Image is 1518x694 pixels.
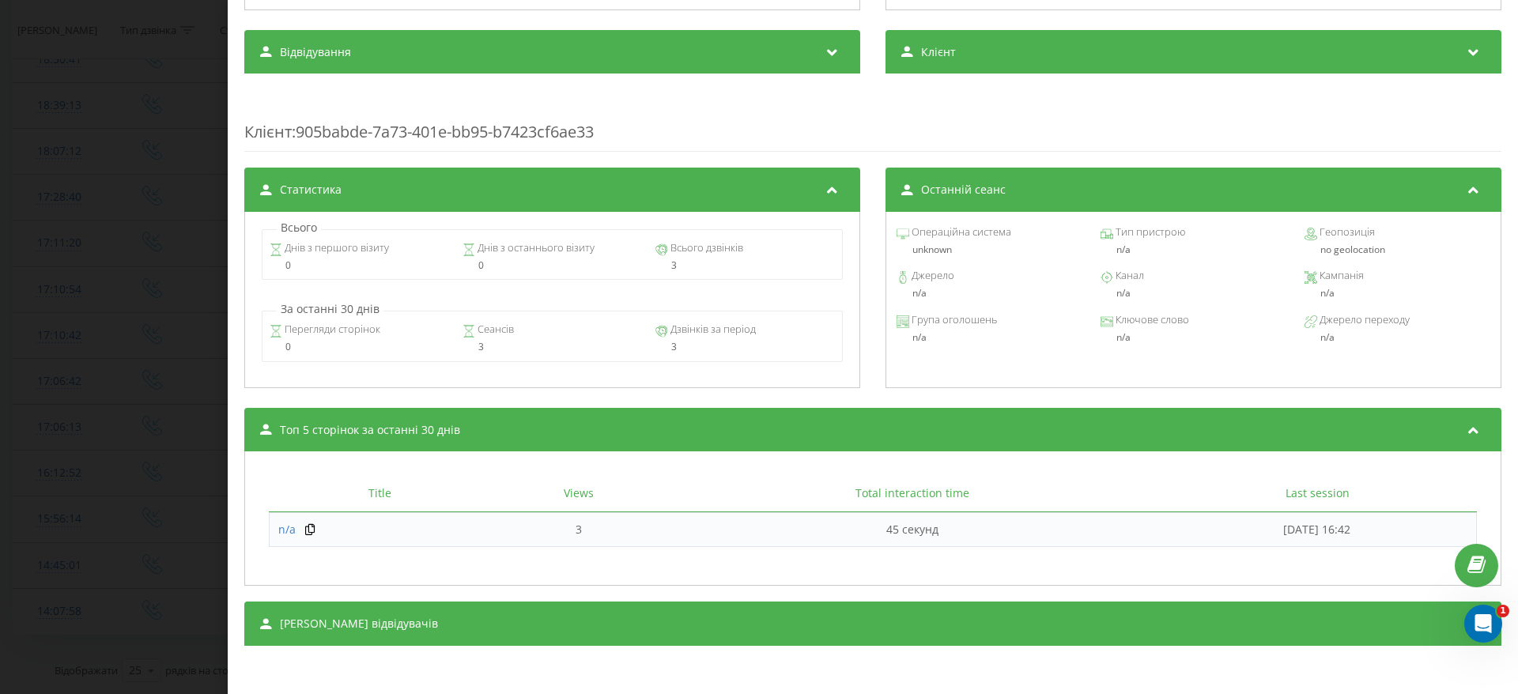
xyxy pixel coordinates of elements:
[668,322,756,338] span: Дзвінків за період
[897,288,1082,299] div: n/a
[1101,244,1286,255] div: n/a
[463,341,642,353] div: 3
[244,121,292,142] span: Клієнт
[897,332,1082,343] div: n/a
[1113,224,1185,240] span: Тип пристрою
[1317,224,1375,240] span: Геопозиція
[1317,312,1410,328] span: Джерело переходу
[921,44,956,60] span: Клієнт
[667,512,1157,547] td: 45 секунд
[278,522,296,537] span: n/a
[1158,475,1477,512] th: Last session
[1320,332,1490,343] div: n/a
[463,260,642,271] div: 0
[1113,312,1189,328] span: Ключове слово
[1464,605,1502,643] iframe: Intercom live chat
[278,522,296,537] a: n/a
[269,475,490,512] th: Title
[475,240,595,256] span: Днів з останнього візиту
[277,220,321,236] p: Всього
[1305,288,1490,299] div: n/a
[1305,244,1490,255] div: no geolocation
[1113,268,1144,284] span: Канал
[277,301,383,317] p: За останні 30 днів
[1101,288,1286,299] div: n/a
[667,475,1157,512] th: Total interaction time
[909,224,1011,240] span: Операційна система
[282,240,389,256] span: Днів з першого візиту
[668,240,743,256] span: Всього дзвінків
[655,341,835,353] div: 3
[280,422,460,438] span: Топ 5 сторінок за останні 30 днів
[655,260,835,271] div: 3
[909,312,997,328] span: Група оголошень
[897,244,1082,255] div: unknown
[282,322,380,338] span: Перегляди сторінок
[921,182,1006,198] span: Останній сеанс
[909,268,954,284] span: Джерело
[1497,605,1509,617] span: 1
[1101,332,1286,343] div: n/a
[490,475,667,512] th: Views
[280,44,351,60] span: Відвідування
[490,512,667,547] td: 3
[270,341,449,353] div: 0
[280,616,438,632] span: [PERSON_NAME] відвідувачів
[475,322,514,338] span: Сеансів
[244,89,1501,152] div: : 905babde-7a73-401e-bb95-b7423cf6ae33
[270,260,449,271] div: 0
[1317,268,1364,284] span: Кампанія
[1158,512,1477,547] td: [DATE] 16:42
[280,182,342,198] span: Статистика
